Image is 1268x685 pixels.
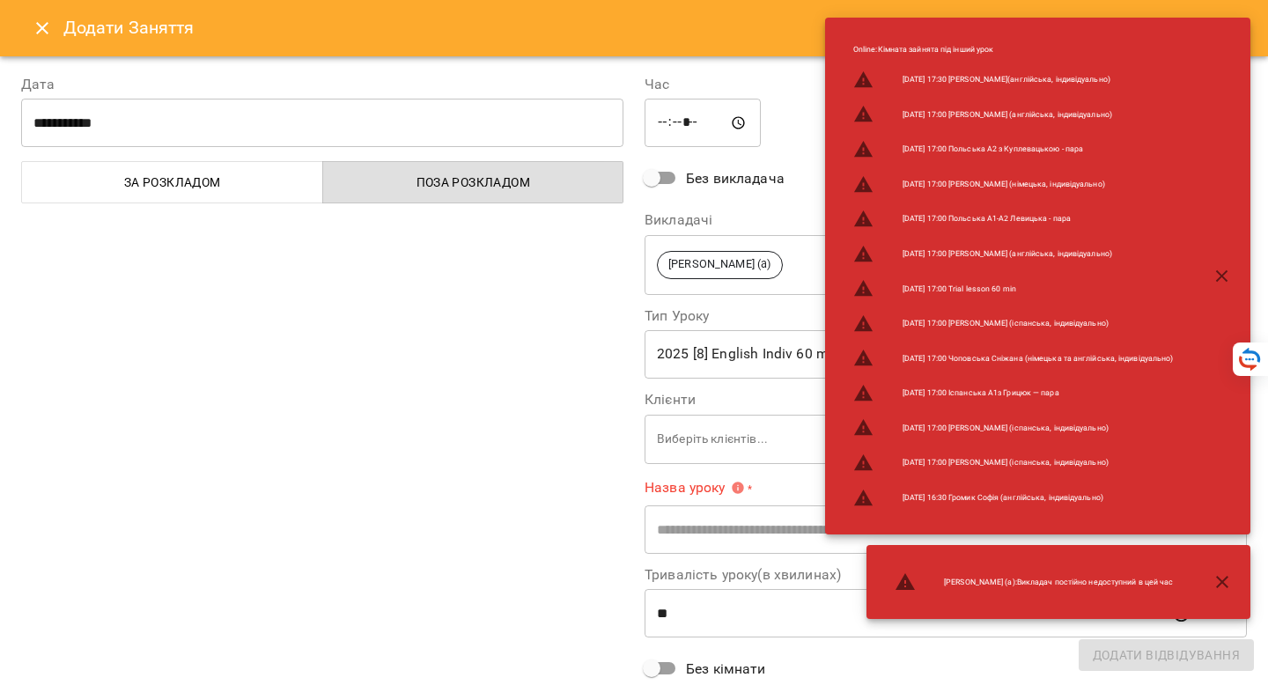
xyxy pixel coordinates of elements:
label: Клієнти [645,393,1247,407]
li: [PERSON_NAME] (а) : Викладач постійно недоступний в цей час [881,564,1187,600]
button: Close [21,7,63,49]
li: [DATE] 17:00 [PERSON_NAME] (англійська, індивідуально) [839,97,1188,132]
span: Без викладача [686,168,785,189]
button: За розкладом [21,161,323,203]
li: [DATE] 17:00 Чоповська Сніжана (німецька та англійська, індивідуально) [839,341,1188,376]
label: Тривалість уроку(в хвилинах) [645,568,1247,582]
div: [PERSON_NAME] (а) [645,234,1247,295]
label: Час [645,77,1247,92]
li: [DATE] 17:30 [PERSON_NAME](англійська, індивідуально) [839,63,1188,98]
li: [DATE] 17:00 Trial lesson 60 min [839,271,1188,306]
button: Поза розкладом [322,161,624,203]
h6: Додати Заняття [63,14,1247,41]
label: Тип Уроку [645,309,1247,323]
svg: Вкажіть назву уроку або виберіть клієнтів [731,481,745,495]
li: [DATE] 17:00 Польська А1-А2 Левицька - пара [839,202,1188,237]
label: Дата [21,77,623,92]
li: [DATE] 17:00 [PERSON_NAME] (англійська, індивідуально) [839,237,1188,272]
span: [PERSON_NAME] (а) [658,256,782,273]
div: Виберіть клієнтів... [645,414,1247,464]
div: 2025 [8] English Indiv 60 min [645,330,1247,379]
p: Виберіть клієнтів... [657,431,1219,448]
label: Викладачі [645,213,1247,227]
li: [DATE] 17:00 Іспанська А1з Грицюк — пара [839,376,1188,411]
span: За розкладом [33,172,313,193]
li: [DATE] 17:00 Польська А2 з Куплевацькою - пара [839,132,1188,167]
li: Online : Кімната зайнята під інший урок [839,37,1188,63]
li: [DATE] 17:00 [PERSON_NAME] (іспанська, індивідуально) [839,446,1188,481]
li: [DATE] 16:30 Громик Софія (англійська, індивідуально) [839,481,1188,516]
li: [DATE] 17:00 [PERSON_NAME] (іспанська, індивідуально) [839,306,1188,342]
span: Без кімнати [686,659,766,680]
span: Поза розкладом [334,172,614,193]
li: [DATE] 17:00 [PERSON_NAME] (німецька, індивідуально) [839,167,1188,203]
span: Назва уроку [645,481,745,495]
li: [DATE] 17:00 [PERSON_NAME] (іспанська, індивідуально) [839,410,1188,446]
